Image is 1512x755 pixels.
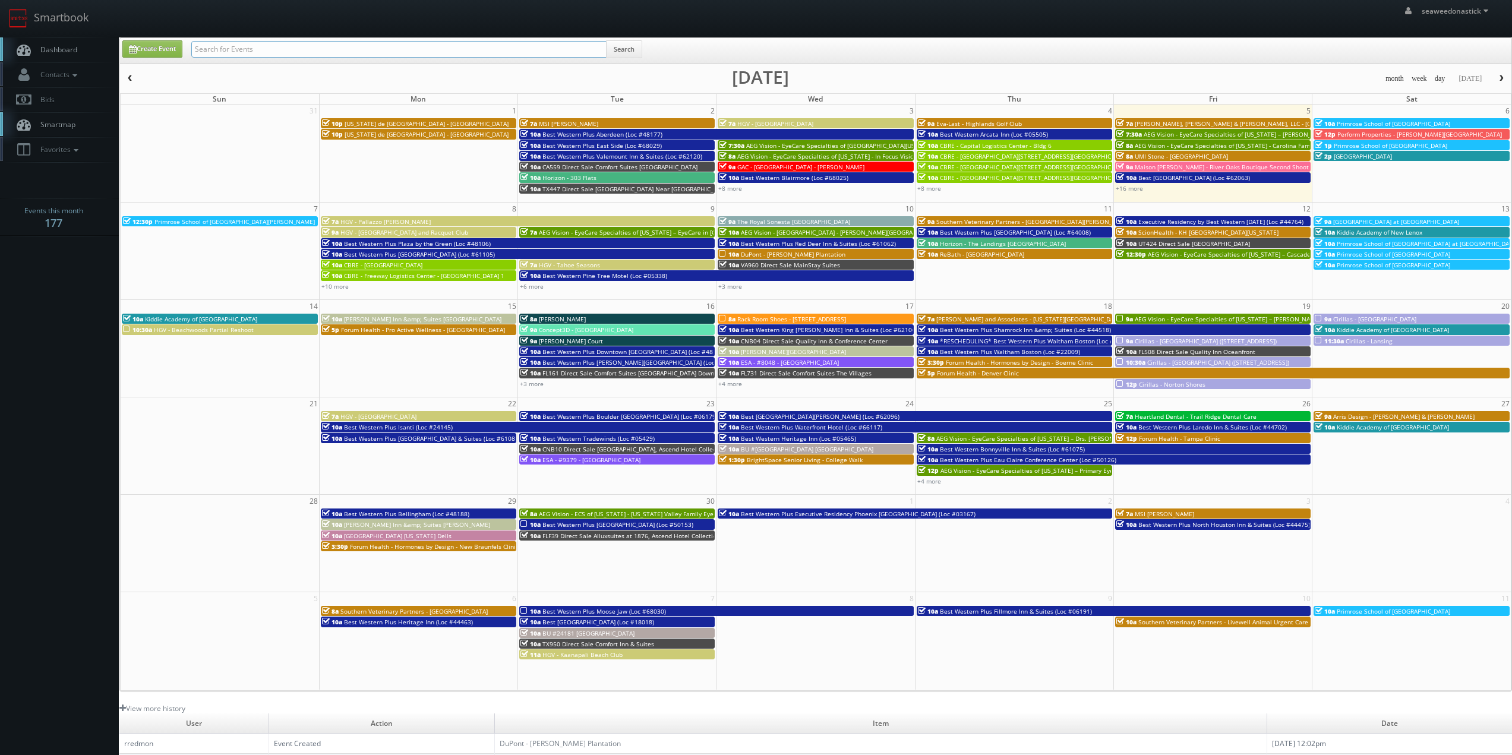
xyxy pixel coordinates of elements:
[34,144,81,154] span: Favorites
[539,261,600,269] span: HGV - Tahoe Seasons
[191,41,607,58] input: Search for Events
[936,434,1286,443] span: AEG Vision - EyeCare Specialties of [US_STATE] – Drs. [PERSON_NAME] and [PERSON_NAME]-Ost and Ass...
[1381,71,1408,86] button: month
[940,607,1092,615] span: Best Western Plus Fillmore Inn & Suites (Loc #06191)
[1305,105,1312,117] span: 5
[1135,315,1347,323] span: AEG Vision - EyeCare Specialties of [US_STATE] – [PERSON_NAME] Eye Care
[719,445,739,453] span: 10a
[1135,163,1309,171] span: Maison [PERSON_NAME] - River Oaks Boutique Second Shoot
[520,380,544,388] a: +3 more
[1116,423,1137,431] span: 10a
[709,105,716,117] span: 2
[606,40,642,58] button: Search
[542,618,654,626] span: Best [GEOGRAPHIC_DATA] (Loc #18018)
[940,466,1190,475] span: AEG Vision - EyeCare Specialties of [US_STATE] – Primary EyeCare ([GEOGRAPHIC_DATA])
[1139,434,1220,443] span: Forum Health - Tampa Clinic
[940,152,1130,160] span: CBRE - [GEOGRAPHIC_DATA][STREET_ADDRESS][GEOGRAPHIC_DATA]
[520,348,541,356] span: 10a
[936,315,1123,323] span: [PERSON_NAME] and Associates - [US_STATE][GEOGRAPHIC_DATA]
[520,369,541,377] span: 10a
[1337,326,1449,334] span: Kiddie Academy of [GEOGRAPHIC_DATA]
[34,119,75,129] span: Smartmap
[946,358,1093,367] span: Forum Health - Hormones by Design - Boerne Clinic
[520,520,541,529] span: 10a
[918,315,935,323] span: 7a
[322,228,339,236] span: 9a
[719,423,739,431] span: 10a
[322,271,342,280] span: 10a
[542,650,623,659] span: HGV - Kaanapali Beach Club
[1116,520,1137,529] span: 10a
[322,315,342,323] span: 10a
[719,348,739,356] span: 10a
[345,119,509,128] span: [US_STATE] de [GEOGRAPHIC_DATA] - [GEOGRAPHIC_DATA]
[1209,94,1217,104] span: Fri
[940,250,1024,258] span: ReBath - [GEOGRAPHIC_DATA]
[344,315,501,323] span: [PERSON_NAME] Inn &amp; Suites [GEOGRAPHIC_DATA]
[520,141,541,150] span: 10a
[1315,337,1344,345] span: 11:30a
[741,510,976,518] span: Best Western Plus Executive Residency Phoenix [GEOGRAPHIC_DATA] (Loc #03167)
[1315,250,1335,258] span: 10a
[741,173,848,182] span: Best Western Blairmore (Loc #68025)
[344,434,520,443] span: Best Western Plus [GEOGRAPHIC_DATA] & Suites (Loc #61086)
[350,542,519,551] span: Forum Health - Hormones by Design - New Braunfels Clinic
[542,445,727,453] span: CNB10 Direct Sale [GEOGRAPHIC_DATA], Ascend Hotel Collection
[747,456,863,464] span: BrightSpace Senior Living - College Walk
[732,71,789,83] h2: [DATE]
[322,618,342,626] span: 10a
[542,271,667,280] span: Best Western Pine Tree Motel (Loc #05338)
[1135,152,1228,160] span: UMI Stone - [GEOGRAPHIC_DATA]
[718,282,742,290] a: +3 more
[1138,228,1279,236] span: ScionHealth - KH [GEOGRAPHIC_DATA][US_STATE]
[1116,184,1143,192] a: +16 more
[322,130,343,138] span: 10p
[520,650,541,659] span: 11a
[520,337,537,345] span: 9a
[719,250,739,258] span: 10a
[322,239,342,248] span: 10a
[718,184,742,192] a: +8 more
[1406,94,1418,104] span: Sat
[539,510,728,518] span: AEG Vision - ECS of [US_STATE] - [US_STATE] Valley Family Eye Care
[1337,119,1450,128] span: Primrose School of [GEOGRAPHIC_DATA]
[1337,261,1450,269] span: Primrose School of [GEOGRAPHIC_DATA]
[539,315,586,323] span: [PERSON_NAME]
[34,45,77,55] span: Dashboard
[940,163,1130,171] span: CBRE - [GEOGRAPHIC_DATA][STREET_ADDRESS][GEOGRAPHIC_DATA]
[918,434,935,443] span: 8a
[340,607,488,615] span: Southern Veterinary Partners - [GEOGRAPHIC_DATA]
[542,412,718,421] span: Best Western Plus Boulder [GEOGRAPHIC_DATA] (Loc #06179)
[1148,250,1358,258] span: AEG Vision - EyeCare Specialties of [US_STATE] – Cascade Family Eye Care
[746,141,1000,150] span: AEG Vision - EyeCare Specialties of [GEOGRAPHIC_DATA][US_STATE] - [GEOGRAPHIC_DATA]
[520,618,541,626] span: 10a
[511,203,517,215] span: 8
[719,163,736,171] span: 9a
[1315,141,1332,150] span: 1p
[737,119,813,128] span: HGV - [GEOGRAPHIC_DATA]
[1116,434,1137,443] span: 12p
[719,173,739,182] span: 10a
[719,510,739,518] span: 10a
[1337,228,1422,236] span: Kiddie Academy of New Lenox
[542,434,655,443] span: Best Western Tradewinds (Loc #05429)
[344,423,453,431] span: Best Western Plus Isanti (Loc #24145)
[737,163,864,171] span: GAC - [GEOGRAPHIC_DATA] - [PERSON_NAME]
[344,532,452,540] span: [GEOGRAPHIC_DATA] [US_STATE] Dells
[312,203,319,215] span: 7
[34,94,55,105] span: Bids
[344,618,473,626] span: Best Western Plus Heritage Inn (Loc #44463)
[737,315,846,323] span: Rack Room Shoes - [STREET_ADDRESS]
[542,607,666,615] span: Best Western Plus Moose Jaw (Loc #68030)
[411,94,426,104] span: Mon
[719,119,736,128] span: 7a
[539,228,768,236] span: AEG Vision - EyeCare Specialties of [US_STATE] – EyeCare in [GEOGRAPHIC_DATA]
[520,510,537,518] span: 8a
[1116,152,1133,160] span: 8a
[908,105,915,117] span: 3
[1454,71,1486,86] button: [DATE]
[344,510,469,518] span: Best Western Plus Bellingham (Loc #48188)
[719,412,739,421] span: 10a
[1315,423,1335,431] span: 10a
[344,271,504,280] span: CBRE - Freeway Logistics Center - [GEOGRAPHIC_DATA] 1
